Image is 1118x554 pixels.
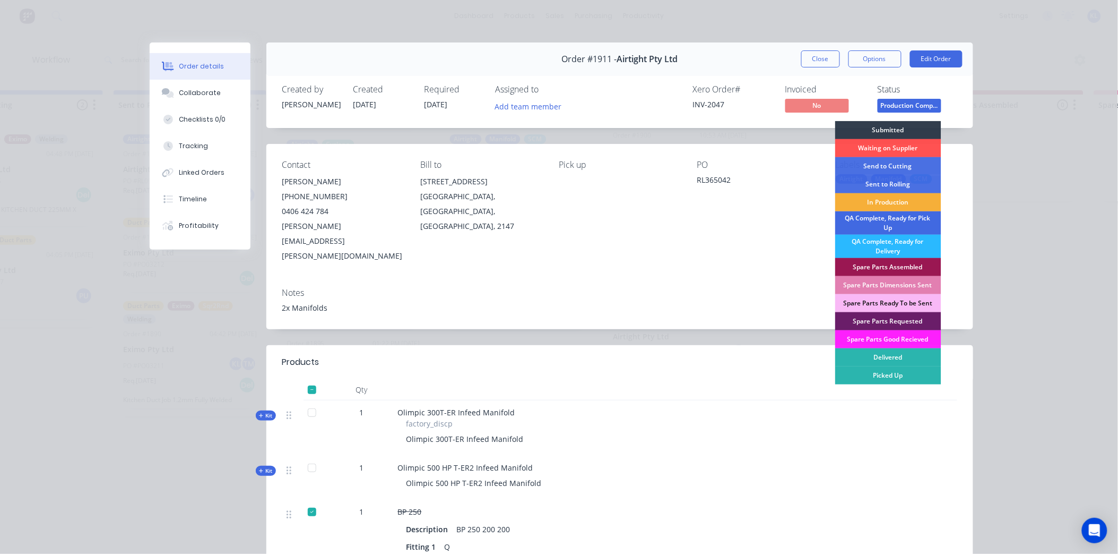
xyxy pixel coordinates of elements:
div: Contact [282,160,404,170]
button: Collaborate [150,80,250,106]
div: Waiting on Supplier [835,139,941,157]
div: Spare Parts Requested [835,312,941,330]
span: 1 [360,506,364,517]
span: Kit [259,467,273,475]
div: Kit [256,411,276,421]
span: factory_discp [406,418,453,429]
div: INV-2047 [693,99,773,110]
div: Assigned to [496,84,602,95]
span: 1 [360,462,364,473]
button: Add team member [489,99,567,113]
button: Tracking [150,133,250,159]
div: Required [424,84,483,95]
div: Invoiced [785,84,865,95]
div: Picked Up [835,367,941,385]
div: Products [282,356,319,369]
div: Order details [179,62,224,71]
div: QA Complete, Ready for Pick Up [835,211,941,235]
div: Description [406,522,453,537]
span: Airtight Pty Ltd [617,54,678,64]
span: No [785,99,849,112]
div: Spare Parts Ready To be Sent [835,294,941,312]
div: Linked Orders [179,168,224,177]
div: PO [697,160,819,170]
div: Xero Order # [693,84,773,95]
span: Olimpic 500 HP T-ER2 Infeed Manifold [406,478,542,488]
button: Checklists 0/0 [150,106,250,133]
div: QA Complete, Ready for Delivery [835,235,941,258]
div: Open Intercom Messenger [1082,518,1107,543]
div: Bill to [420,160,542,170]
div: Send to Cutting [835,157,941,175]
div: Sent to Rolling [835,175,941,193]
button: Close [801,50,840,67]
button: Add team member [496,99,568,113]
div: Delivered [835,348,941,367]
div: Spare Parts Dimensions Sent [835,276,941,294]
button: Order details [150,53,250,80]
span: [DATE] [424,99,448,109]
div: Checklists 0/0 [179,115,226,124]
button: Options [848,50,902,67]
div: [PHONE_NUMBER] [282,189,404,204]
span: Kit [259,412,273,420]
button: Profitability [150,212,250,239]
div: Status [878,84,957,95]
div: Spare Parts Assembled [835,258,941,276]
div: BP 250 200 200 [453,522,515,537]
div: [GEOGRAPHIC_DATA], [GEOGRAPHIC_DATA], [GEOGRAPHIC_DATA], 2147 [420,189,542,234]
div: Submitted [835,121,941,139]
div: [PERSON_NAME][PHONE_NUMBER]0406 424 784[PERSON_NAME][EMAIL_ADDRESS][PERSON_NAME][DOMAIN_NAME] [282,174,404,263]
div: [STREET_ADDRESS][GEOGRAPHIC_DATA], [GEOGRAPHIC_DATA], [GEOGRAPHIC_DATA], 2147 [420,174,542,234]
div: Created by [282,84,341,95]
div: RL365042 [697,174,819,189]
div: Qty [330,379,394,400]
button: Edit Order [910,50,963,67]
div: Created [353,84,412,95]
div: [PERSON_NAME] [282,99,341,110]
div: Tracking [179,141,208,151]
span: Olimpic 500 HP T-ER2 Infeed Manifold [398,463,533,473]
div: [STREET_ADDRESS] [420,174,542,189]
div: [PERSON_NAME][EMAIL_ADDRESS][PERSON_NAME][DOMAIN_NAME] [282,219,404,263]
div: [PERSON_NAME] [282,174,404,189]
div: Kit [256,466,276,476]
button: Linked Orders [150,159,250,186]
div: Timeline [179,194,207,204]
div: 2x Manifolds [282,302,957,313]
div: Profitability [179,221,219,231]
button: Timeline [150,186,250,212]
button: Production Comp... [878,99,941,115]
span: Production Comp... [878,99,941,112]
span: [DATE] [353,99,377,109]
span: 1 [360,407,364,418]
div: 0406 424 784 [282,204,404,219]
div: Pick up [559,160,680,170]
div: Collaborate [179,88,221,98]
span: Order #1911 - [561,54,617,64]
span: Olimpic 300T-ER Infeed Manifold [398,407,515,417]
div: Notes [282,288,957,298]
div: In Production [835,193,941,211]
span: BP 250 [398,507,422,517]
div: Spare Parts Good Recieved [835,330,941,348]
span: Olimpic 300T-ER Infeed Manifold [406,434,524,444]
